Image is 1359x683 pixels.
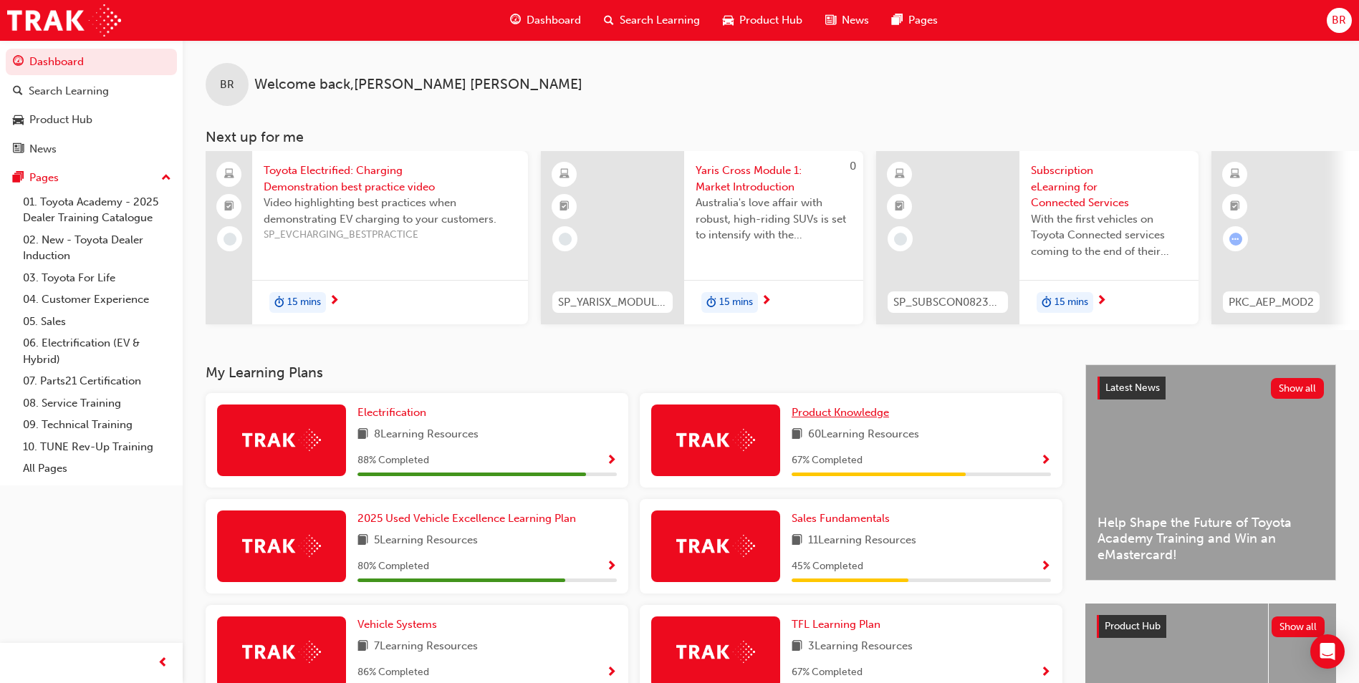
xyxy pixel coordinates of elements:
span: Toyota Electrified: Charging Demonstration best practice video [264,163,517,195]
span: book-icon [792,532,802,550]
a: Toyota Electrified: Charging Demonstration best practice videoVideo highlighting best practices w... [206,151,528,324]
span: guage-icon [510,11,521,29]
a: Search Learning [6,78,177,105]
a: 03. Toyota For Life [17,267,177,289]
span: Product Hub [1105,620,1161,632]
img: Trak [7,4,121,37]
div: Pages [29,170,59,186]
a: Latest NewsShow all [1098,377,1324,399]
a: 07. Parts21 Certification [17,370,177,392]
span: pages-icon [892,11,903,29]
span: SP_EVCHARGING_BESTPRACTICE [264,227,517,243]
span: book-icon [792,638,802,656]
button: DashboardSearch LearningProduct HubNews [6,46,177,165]
span: car-icon [13,114,24,127]
span: booktick-icon [560,198,570,216]
span: 45 % Completed [792,558,863,575]
a: Sales Fundamentals [792,510,895,527]
button: Show all [1272,616,1325,637]
img: Trak [676,429,755,451]
a: 05. Sales [17,311,177,333]
span: learningResourceType_ELEARNING-icon [895,165,905,184]
img: Trak [242,429,321,451]
a: 2025 Used Vehicle Excellence Learning Plan [357,510,582,527]
span: booktick-icon [895,198,905,216]
div: Search Learning [29,83,109,100]
span: Help Shape the Future of Toyota Academy Training and Win an eMastercard! [1098,515,1324,563]
span: booktick-icon [1230,198,1240,216]
span: News [842,12,869,29]
span: Australia's love affair with robust, high-riding SUVs is set to intensify with the introduction o... [696,195,852,243]
a: guage-iconDashboard [499,6,592,35]
span: With the first vehicles on Toyota Connected services coming to the end of their complimentary per... [1031,211,1187,260]
img: Trak [242,535,321,557]
a: Vehicle Systems [357,616,443,633]
span: learningRecordVerb_NONE-icon [224,233,236,246]
a: 10. TUNE Rev-Up Training [17,436,177,458]
button: Show Progress [1040,452,1051,470]
span: PKC_AEP_MOD2 [1229,294,1314,311]
span: 2025 Used Vehicle Excellence Learning Plan [357,512,576,525]
h3: Next up for me [183,129,1359,145]
span: 0 [850,160,856,173]
span: prev-icon [158,654,168,672]
button: Pages [6,165,177,191]
span: SP_YARISX_MODULE_1 [558,294,667,311]
span: up-icon [161,169,171,188]
a: Latest NewsShow allHelp Shape the Future of Toyota Academy Training and Win an eMastercard! [1085,364,1336,581]
a: 0SP_YARISX_MODULE_1Yaris Cross Module 1: Market IntroductionAustralia's love affair with robust, ... [541,151,863,324]
span: 15 mins [719,294,753,311]
span: news-icon [825,11,836,29]
span: Latest News [1105,382,1160,394]
span: Show Progress [606,455,617,468]
span: Sales Fundamentals [792,512,890,525]
span: 67 % Completed [792,452,863,469]
span: duration-icon [1042,294,1052,312]
a: News [6,136,177,163]
a: 06. Electrification (EV & Hybrid) [17,332,177,370]
span: car-icon [723,11,734,29]
a: 04. Customer Experience [17,289,177,311]
span: duration-icon [274,294,284,312]
span: learningResourceType_ELEARNING-icon [560,165,570,184]
span: 7 Learning Resources [374,638,478,656]
span: Vehicle Systems [357,618,437,631]
span: BR [220,77,234,93]
span: 5 Learning Resources [374,532,478,550]
span: 80 % Completed [357,558,429,575]
a: Product Knowledge [792,405,895,421]
a: pages-iconPages [880,6,949,35]
a: 02. New - Toyota Dealer Induction [17,229,177,267]
span: 15 mins [1055,294,1088,311]
span: book-icon [792,426,802,444]
span: pages-icon [13,172,24,185]
a: search-iconSearch Learning [592,6,711,35]
span: Product Knowledge [792,406,889,419]
span: next-icon [761,295,772,308]
span: search-icon [604,11,614,29]
span: 60 Learning Resources [808,426,919,444]
span: Pages [908,12,938,29]
span: Show Progress [1040,561,1051,573]
button: Show Progress [1040,664,1051,682]
span: SP_SUBSCON0823_EL [893,294,1002,311]
a: 01. Toyota Academy - 2025 Dealer Training Catalogue [17,191,177,229]
span: Show Progress [1040,455,1051,468]
span: learningResourceType_ELEARNING-icon [1230,165,1240,184]
span: learningRecordVerb_NONE-icon [559,233,572,246]
img: Trak [242,641,321,663]
span: Product Hub [739,12,802,29]
span: 8 Learning Resources [374,426,479,444]
img: Trak [676,535,755,557]
span: laptop-icon [224,165,234,184]
a: TFL Learning Plan [792,616,886,633]
span: 88 % Completed [357,452,429,469]
a: 08. Service Training [17,392,177,415]
span: Video highlighting best practices when demonstrating EV charging to your customers. [264,195,517,227]
button: Show Progress [606,558,617,576]
span: Welcome back , [PERSON_NAME] [PERSON_NAME] [254,77,582,93]
span: Show Progress [606,561,617,573]
a: 09. Technical Training [17,414,177,436]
